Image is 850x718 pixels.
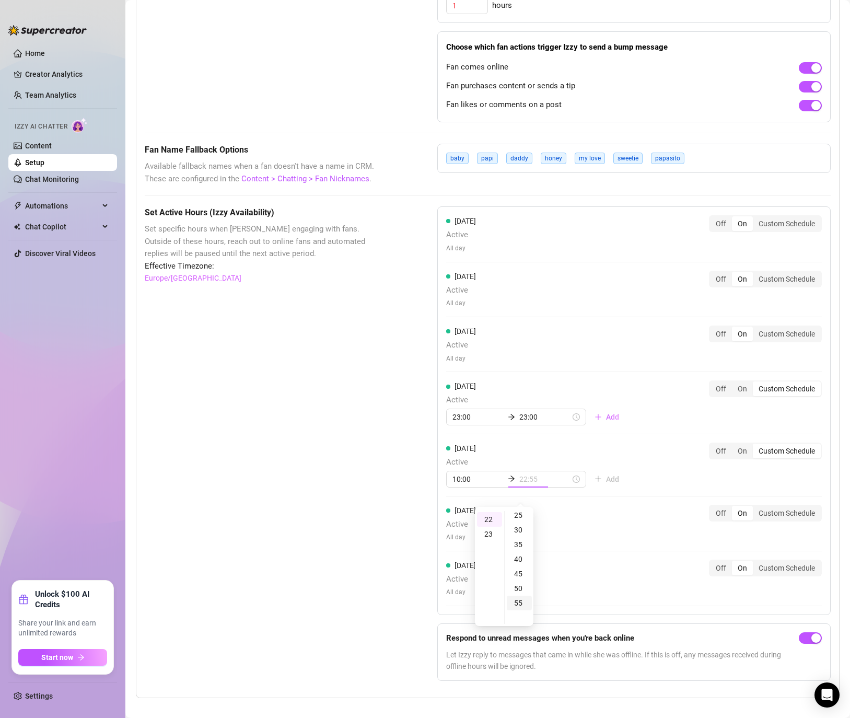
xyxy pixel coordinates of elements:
[145,272,241,284] a: Europe/[GEOGRAPHIC_DATA]
[753,444,821,458] div: Custom Schedule
[25,198,99,214] span: Automations
[25,66,109,83] a: Creator Analytics
[709,271,822,287] div: segmented control
[446,229,476,241] span: Active
[753,506,821,520] div: Custom Schedule
[753,561,821,575] div: Custom Schedule
[651,153,684,164] span: papasito
[709,380,822,397] div: segmented control
[507,566,532,581] div: 45
[145,160,385,185] span: Available fallback names when a fan doesn't have a name in CRM. These are configured in the .
[446,394,627,407] span: Active
[25,249,96,258] a: Discover Viral Videos
[41,653,73,662] span: Start now
[732,216,753,231] div: On
[477,153,498,164] span: papi
[455,327,476,335] span: [DATE]
[25,142,52,150] a: Content
[446,284,476,297] span: Active
[446,244,476,253] span: All day
[446,354,476,364] span: All day
[446,532,476,542] span: All day
[455,272,476,281] span: [DATE]
[446,80,575,92] span: Fan purchases content or sends a tip
[507,581,532,596] div: 50
[35,589,107,610] strong: Unlock $100 AI Credits
[446,153,469,164] span: baby
[814,682,840,708] div: Open Intercom Messenger
[595,413,602,421] span: plus
[732,327,753,341] div: On
[710,216,732,231] div: Off
[15,122,67,132] span: Izzy AI Chatter
[519,411,570,423] input: End time
[8,25,87,36] img: logo-BBDzfeDw.svg
[446,61,508,74] span: Fan comes online
[455,217,476,225] span: [DATE]
[710,327,732,341] div: Off
[753,381,821,396] div: Custom Schedule
[18,649,107,666] button: Start nowarrow-right
[753,327,821,341] div: Custom Schedule
[710,381,732,396] div: Off
[25,218,99,235] span: Chat Copilot
[508,475,515,482] span: arrow-right
[586,471,627,488] button: Add
[586,409,627,425] button: Add
[613,153,643,164] span: sweetie
[14,202,22,210] span: thunderbolt
[145,260,385,273] span: Effective Timezone:
[710,506,732,520] div: Off
[241,174,369,183] a: Content > Chatting > Fan Nicknames
[709,443,822,459] div: segmented control
[732,272,753,286] div: On
[507,508,532,523] div: 25
[455,444,476,453] span: [DATE]
[452,473,504,485] input: Start time
[446,633,634,643] strong: Respond to unread messages when you're back online
[25,49,45,57] a: Home
[18,594,29,605] span: gift
[446,518,476,531] span: Active
[25,175,79,183] a: Chat Monitoring
[18,618,107,639] span: Share your link and earn unlimited rewards
[14,223,20,230] img: Chat Copilot
[709,505,822,522] div: segmented control
[606,413,619,421] span: Add
[709,215,822,232] div: segmented control
[732,506,753,520] div: On
[145,144,385,156] h5: Fan Name Fallback Options
[710,272,732,286] div: Off
[507,523,532,537] div: 30
[575,153,605,164] span: my love
[446,298,476,308] span: All day
[732,561,753,575] div: On
[477,527,502,541] div: 23
[25,158,44,167] a: Setup
[541,153,566,164] span: honey
[455,382,476,390] span: [DATE]
[455,561,476,570] span: [DATE]
[507,552,532,566] div: 40
[508,413,515,421] span: arrow-right
[25,692,53,700] a: Settings
[145,206,385,219] h5: Set Active Hours (Izzy Availability)
[477,512,502,527] div: 22
[455,506,476,515] span: [DATE]
[732,444,753,458] div: On
[145,223,385,260] span: Set specific hours when [PERSON_NAME] engaging with fans. Outside of these hours, reach out to on...
[77,654,85,661] span: arrow-right
[72,118,88,133] img: AI Chatter
[507,537,532,552] div: 35
[446,339,476,352] span: Active
[519,473,570,485] input: End time
[446,99,562,111] span: Fan likes or comments on a post
[446,587,476,597] span: All day
[753,216,821,231] div: Custom Schedule
[452,411,504,423] input: Start time
[446,649,795,672] span: Let Izzy reply to messages that came in while she was offline. If this is off, any messages recei...
[506,153,532,164] span: daddy
[446,42,668,52] strong: Choose which fan actions trigger Izzy to send a bump message
[710,561,732,575] div: Off
[25,91,76,99] a: Team Analytics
